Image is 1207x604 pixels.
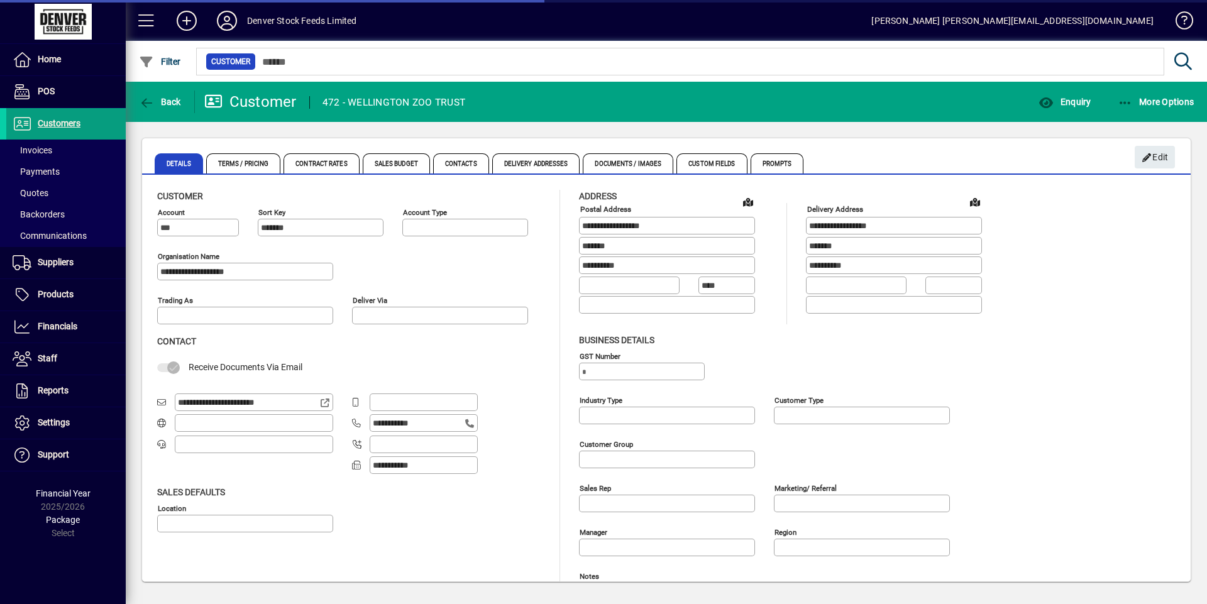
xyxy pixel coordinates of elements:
[189,362,302,372] span: Receive Documents Via Email
[353,296,387,305] mat-label: Deliver via
[1035,91,1094,113] button: Enquiry
[579,191,617,201] span: Address
[363,153,430,173] span: Sales Budget
[157,191,203,201] span: Customer
[13,231,87,241] span: Communications
[774,483,837,492] mat-label: Marketing/ Referral
[579,335,654,345] span: Business details
[207,9,247,32] button: Profile
[774,395,824,404] mat-label: Customer type
[158,296,193,305] mat-label: Trading as
[6,375,126,407] a: Reports
[6,439,126,471] a: Support
[158,503,186,512] mat-label: Location
[158,252,219,261] mat-label: Organisation name
[6,407,126,439] a: Settings
[774,527,796,536] mat-label: Region
[1166,3,1191,43] a: Knowledge Base
[738,192,758,212] a: View on map
[6,343,126,375] a: Staff
[211,55,250,68] span: Customer
[38,417,70,427] span: Settings
[751,153,804,173] span: Prompts
[136,91,184,113] button: Back
[38,385,69,395] span: Reports
[1115,91,1198,113] button: More Options
[580,483,611,492] mat-label: Sales rep
[580,571,599,580] mat-label: Notes
[13,145,52,155] span: Invoices
[155,153,203,173] span: Details
[433,153,489,173] span: Contacts
[38,54,61,64] span: Home
[36,488,91,498] span: Financial Year
[126,91,195,113] app-page-header-button: Back
[6,225,126,246] a: Communications
[206,153,281,173] span: Terms / Pricing
[157,487,225,497] span: Sales defaults
[6,279,126,310] a: Products
[1118,97,1194,107] span: More Options
[871,11,1154,31] div: [PERSON_NAME] [PERSON_NAME][EMAIL_ADDRESS][DOMAIN_NAME]
[965,192,985,212] a: View on map
[580,527,607,536] mat-label: Manager
[403,208,447,217] mat-label: Account Type
[46,515,80,525] span: Package
[157,336,196,346] span: Contact
[580,395,622,404] mat-label: Industry type
[492,153,580,173] span: Delivery Addresses
[6,140,126,161] a: Invoices
[139,57,181,67] span: Filter
[38,353,57,363] span: Staff
[1039,97,1091,107] span: Enquiry
[158,208,185,217] mat-label: Account
[38,257,74,267] span: Suppliers
[1142,147,1169,168] span: Edit
[167,9,207,32] button: Add
[6,76,126,107] a: POS
[6,182,126,204] a: Quotes
[580,351,620,360] mat-label: GST Number
[136,50,184,73] button: Filter
[322,92,466,113] div: 472 - WELLINGTON ZOO TRUST
[284,153,359,173] span: Contract Rates
[13,209,65,219] span: Backorders
[1135,146,1175,168] button: Edit
[6,204,126,225] a: Backorders
[6,44,126,75] a: Home
[6,161,126,182] a: Payments
[13,188,48,198] span: Quotes
[6,311,126,343] a: Financials
[38,118,80,128] span: Customers
[247,11,357,31] div: Denver Stock Feeds Limited
[38,321,77,331] span: Financials
[676,153,747,173] span: Custom Fields
[204,92,297,112] div: Customer
[583,153,673,173] span: Documents / Images
[38,86,55,96] span: POS
[13,167,60,177] span: Payments
[258,208,285,217] mat-label: Sort key
[6,247,126,278] a: Suppliers
[580,439,633,448] mat-label: Customer group
[38,289,74,299] span: Products
[139,97,181,107] span: Back
[38,449,69,459] span: Support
